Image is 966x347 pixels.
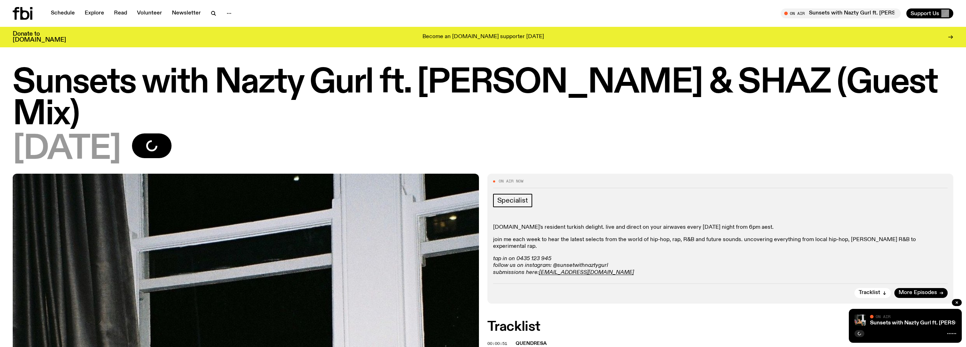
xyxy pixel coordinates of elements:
a: Newsletter [168,8,205,18]
span: On Air [876,314,890,319]
span: Tracklist [859,290,880,295]
button: Support Us [906,8,953,18]
span: 00:00:51 [487,341,507,346]
a: Volunteer [133,8,166,18]
span: Quendresa [516,341,547,346]
a: Explore [80,8,108,18]
a: Specialist [493,194,532,207]
p: Become an [DOMAIN_NAME] supporter [DATE] [422,34,544,40]
h1: Sunsets with Nazty Gurl ft. [PERSON_NAME] & SHAZ (Guest Mix) [13,67,953,131]
button: Tracklist [854,288,891,298]
em: tap in on 0435 123 945 [493,256,551,262]
a: Read [110,8,131,18]
p: [DOMAIN_NAME]'s resident turkish delight. live and direct on your airwaves every [DATE] night fro... [493,224,948,231]
em: submissions here: [493,270,539,275]
a: [EMAIL_ADDRESS][DOMAIN_NAME] [539,270,634,275]
em: follow us on instagram: @sunsetwithnaztygurl [493,263,608,268]
a: Schedule [47,8,79,18]
span: Specialist [497,197,528,204]
span: [DATE] [13,133,121,165]
span: More Episodes [899,290,937,295]
span: Support Us [911,10,939,17]
p: join me each week to hear the latest selects from the world of hip-hop, rap, R&B and future sound... [493,237,948,250]
a: More Episodes [894,288,948,298]
h2: Tracklist [487,321,954,333]
span: On Air Now [499,179,523,183]
h3: Donate to [DOMAIN_NAME] [13,31,66,43]
button: On AirSunsets with Nazty Gurl ft. [PERSON_NAME] & SHAZ (Guest Mix) [781,8,901,18]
